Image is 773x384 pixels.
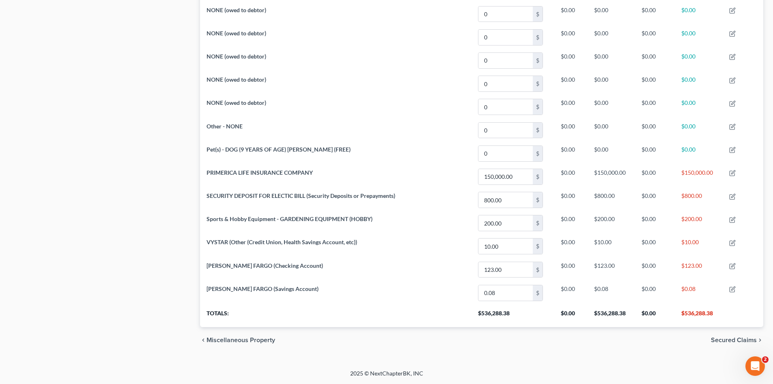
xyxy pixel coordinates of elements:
[588,165,635,188] td: $150,000.00
[675,49,723,72] td: $0.00
[207,239,357,245] span: VYSTAR (Other (Credit Union, Health Savings Account, etc))
[533,262,543,278] div: $
[533,7,543,22] div: $
[200,337,207,343] i: chevron_left
[675,142,723,165] td: $0.00
[472,304,554,327] th: $536,288.38
[207,123,243,130] span: Other - NONE
[675,281,723,304] td: $0.08
[635,26,675,49] td: $0.00
[675,165,723,188] td: $150,000.00
[533,30,543,45] div: $
[554,49,588,72] td: $0.00
[207,262,323,269] span: [PERSON_NAME] FARGO (Checking Account)
[554,26,588,49] td: $0.00
[207,30,266,37] span: NONE (owed to debtor)
[588,72,635,95] td: $0.00
[207,76,266,83] span: NONE (owed to debtor)
[533,239,543,254] div: $
[207,99,266,106] span: NONE (owed to debtor)
[635,165,675,188] td: $0.00
[635,235,675,258] td: $0.00
[478,169,533,184] input: 0.00
[207,53,266,60] span: NONE (owed to debtor)
[635,188,675,211] td: $0.00
[554,95,588,119] td: $0.00
[533,215,543,231] div: $
[478,239,533,254] input: 0.00
[635,119,675,142] td: $0.00
[554,72,588,95] td: $0.00
[635,49,675,72] td: $0.00
[635,258,675,281] td: $0.00
[478,146,533,161] input: 0.00
[675,95,723,119] td: $0.00
[635,281,675,304] td: $0.00
[635,142,675,165] td: $0.00
[478,53,533,68] input: 0.00
[554,235,588,258] td: $0.00
[207,146,351,153] span: Pet(s) - DOG (9 YEARS OF AGE) [PERSON_NAME] (FREE)
[478,76,533,91] input: 0.00
[533,76,543,91] div: $
[588,235,635,258] td: $10.00
[533,123,543,138] div: $
[635,95,675,119] td: $0.00
[588,26,635,49] td: $0.00
[478,30,533,45] input: 0.00
[554,281,588,304] td: $0.00
[554,165,588,188] td: $0.00
[207,192,395,199] span: SECURITY DEPOSIT FOR ELECTIC BILL (Security Deposits or Prepayments)
[554,142,588,165] td: $0.00
[588,212,635,235] td: $200.00
[675,258,723,281] td: $123.00
[554,119,588,142] td: $0.00
[635,304,675,327] th: $0.00
[478,123,533,138] input: 0.00
[533,99,543,115] div: $
[533,192,543,208] div: $
[554,2,588,26] td: $0.00
[207,285,319,292] span: [PERSON_NAME] FARGO (Savings Account)
[675,212,723,235] td: $200.00
[635,212,675,235] td: $0.00
[207,337,275,343] span: Miscellaneous Property
[533,146,543,161] div: $
[554,212,588,235] td: $0.00
[588,119,635,142] td: $0.00
[200,337,275,343] button: chevron_left Miscellaneous Property
[588,142,635,165] td: $0.00
[588,95,635,119] td: $0.00
[478,7,533,22] input: 0.00
[588,281,635,304] td: $0.08
[675,2,723,26] td: $0.00
[711,337,763,343] button: Secured Claims chevron_right
[757,337,763,343] i: chevron_right
[675,304,723,327] th: $536,288.38
[762,356,769,363] span: 2
[554,258,588,281] td: $0.00
[675,119,723,142] td: $0.00
[675,26,723,49] td: $0.00
[155,369,618,384] div: 2025 © NextChapterBK, INC
[588,2,635,26] td: $0.00
[635,72,675,95] td: $0.00
[588,258,635,281] td: $123.00
[207,169,313,176] span: PRIMERICA LIFE INSURANCE COMPANY
[588,49,635,72] td: $0.00
[200,304,472,327] th: Totals:
[711,337,757,343] span: Secured Claims
[478,285,533,301] input: 0.00
[745,356,765,376] iframe: Intercom live chat
[207,7,266,13] span: NONE (owed to debtor)
[478,192,533,208] input: 0.00
[635,2,675,26] td: $0.00
[588,304,635,327] th: $536,288.38
[533,53,543,68] div: $
[478,262,533,278] input: 0.00
[675,235,723,258] td: $10.00
[675,188,723,211] td: $800.00
[533,285,543,301] div: $
[533,169,543,184] div: $
[207,215,373,222] span: Sports & Hobby Equipment - GARDENING EQUIPMENT (HOBBY)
